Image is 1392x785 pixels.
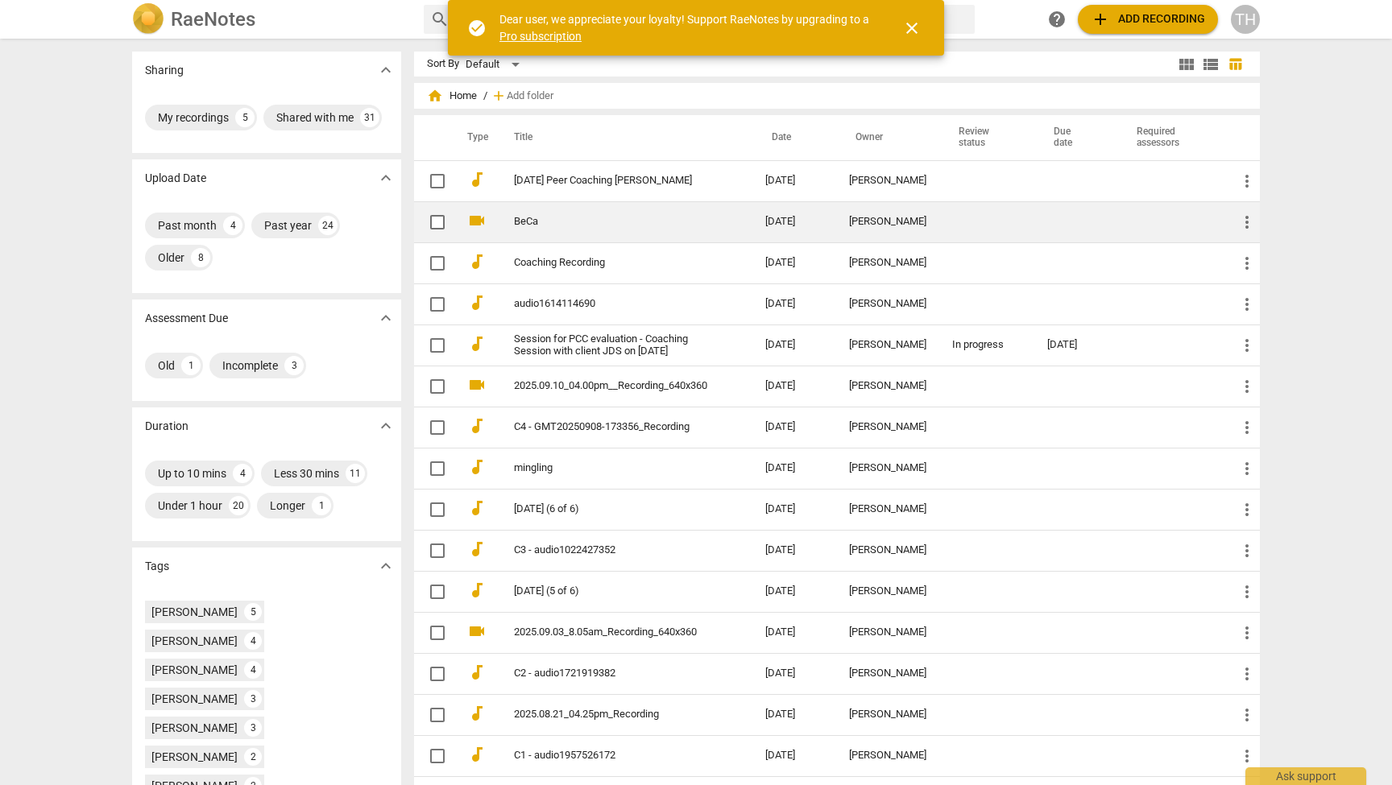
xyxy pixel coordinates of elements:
[849,462,926,474] div: [PERSON_NAME]
[171,8,255,31] h2: RaeNotes
[952,339,1021,351] div: In progress
[514,175,707,187] a: [DATE] Peer Coaching [PERSON_NAME]
[145,170,206,187] p: Upload Date
[1237,623,1257,642] span: more_vert
[499,30,582,43] a: Pro subscription
[752,735,836,776] td: [DATE]
[514,333,707,357] a: Session for PCC evaluation - Coaching Session with client JDS on [DATE]
[514,750,707,762] a: C1 - audio1957526172
[1091,10,1205,29] span: Add recording
[158,498,222,514] div: Under 1 hour
[849,750,926,762] div: [PERSON_NAME]
[491,88,507,104] span: add
[466,52,525,77] div: Default
[849,298,926,310] div: [PERSON_NAME]
[233,464,252,483] div: 4
[752,653,836,694] td: [DATE]
[151,720,238,736] div: [PERSON_NAME]
[244,690,262,708] div: 3
[849,216,926,228] div: [PERSON_NAME]
[223,216,242,235] div: 4
[1237,254,1257,273] span: more_vert
[752,489,836,530] td: [DATE]
[454,115,495,160] th: Type
[514,298,707,310] a: audio1614114690
[752,571,836,612] td: [DATE]
[467,622,487,641] span: videocam
[752,115,836,160] th: Date
[752,694,836,735] td: [DATE]
[158,109,229,126] div: My recordings
[1237,746,1257,766] span: more_vert
[499,11,873,44] div: Dear user, we appreciate your loyalty! Support RaeNotes by upgrading to a
[514,380,707,392] a: 2025.09.10_04.00pm__Recording_640x360
[1237,295,1257,314] span: more_vert
[376,416,396,436] span: expand_more
[1201,55,1220,74] span: view_list
[467,663,487,682] span: audiotrack
[467,19,487,38] span: check_circle
[1237,377,1257,396] span: more_vert
[427,88,443,104] span: home
[145,62,184,79] p: Sharing
[1199,52,1223,76] button: List view
[244,661,262,679] div: 4
[244,719,262,737] div: 3
[244,632,262,650] div: 4
[374,414,398,438] button: Show more
[244,748,262,766] div: 2
[1237,582,1257,601] span: more_vert
[467,334,487,353] span: audiotrack
[902,19,922,38] span: close
[752,160,836,201] td: [DATE]
[274,465,339,481] div: Less 30 mins
[752,366,836,407] td: [DATE]
[427,58,459,70] div: Sort By
[467,539,487,559] span: audiotrack
[514,626,707,638] a: 2025.09.03_8.05am_Recording_640x360
[514,503,707,515] a: [DATE] (6 of 6)
[507,90,553,102] span: Add folder
[1231,5,1260,34] button: TH
[849,175,926,187] div: [PERSON_NAME]
[376,556,396,576] span: expand_more
[158,357,175,374] div: Old
[467,498,487,518] span: audiotrack
[467,211,487,230] span: videocam
[1078,5,1218,34] button: Upload
[483,90,487,102] span: /
[151,749,238,765] div: [PERSON_NAME]
[514,216,707,228] a: BeCa
[235,108,255,127] div: 5
[752,407,836,448] td: [DATE]
[151,662,238,678] div: [PERSON_NAME]
[752,324,836,366] td: [DATE]
[1047,10,1067,29] span: help
[1174,52,1199,76] button: Tile view
[1228,56,1243,72] span: table_chart
[1042,5,1071,34] a: Help
[495,115,752,160] th: Title
[1237,459,1257,478] span: more_vert
[181,356,201,375] div: 1
[1034,115,1117,160] th: Due date
[374,554,398,578] button: Show more
[376,308,396,328] span: expand_more
[467,704,487,723] span: audiotrack
[132,3,164,35] img: Logo
[467,170,487,189] span: audiotrack
[752,612,836,653] td: [DATE]
[849,339,926,351] div: [PERSON_NAME]
[1117,115,1224,160] th: Required assessors
[514,421,707,433] a: C4 - GMT20250908-173356_Recording
[360,108,379,127] div: 31
[1237,705,1257,725] span: more_vert
[1237,418,1257,437] span: more_vert
[467,580,487,600] span: audiotrack
[1091,10,1110,29] span: add
[836,115,939,160] th: Owner
[752,448,836,489] td: [DATE]
[1245,767,1366,785] div: Ask support
[376,60,396,80] span: expand_more
[1237,664,1257,684] span: more_vert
